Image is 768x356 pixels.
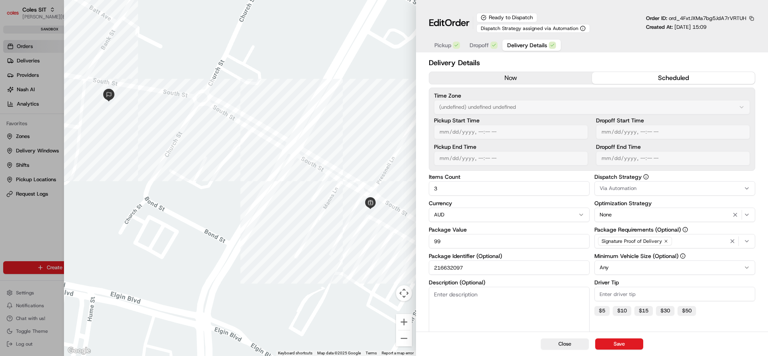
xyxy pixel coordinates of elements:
[470,41,489,49] span: Dropoff
[445,16,470,29] span: Order
[596,144,750,150] label: Dropoff End Time
[507,41,547,49] span: Delivery Details
[646,15,746,22] p: Order ID:
[429,57,755,68] h2: Delivery Details
[682,227,688,232] button: Package Requirements (Optional)
[481,25,578,32] span: Dispatch Strategy assigned via Automation
[16,116,61,124] span: Knowledge Base
[596,118,750,123] label: Dropoff Start Time
[64,113,132,127] a: 💻API Documentation
[602,238,662,244] span: Signature Proof of Delivery
[434,93,750,98] label: Time Zone
[429,72,592,84] button: now
[669,15,746,22] span: ord_4FxtJXMa7bg5JdA7rVRTUH
[646,24,706,31] p: Created At:
[396,330,412,346] button: Zoom out
[8,76,22,91] img: 1736555255976-a54dd68f-1ca7-489b-9aae-adbdc363a1c4
[594,200,755,206] label: Optimization Strategy
[434,118,588,123] label: Pickup Start Time
[21,52,132,60] input: Clear
[594,227,755,232] label: Package Requirements (Optional)
[66,346,92,356] a: Open this area in Google Maps (opens a new window)
[476,13,537,22] div: Ready to Dispatch
[541,338,589,350] button: Close
[8,117,14,123] div: 📗
[317,351,361,355] span: Map data ©2025 Google
[434,144,588,150] label: Pickup End Time
[136,79,146,88] button: Start new chat
[429,234,590,248] input: Enter package value
[366,351,377,355] a: Terms
[594,287,755,301] input: Enter driver tip
[594,234,755,248] button: Signature Proof of Delivery
[27,84,101,91] div: We're available if you need us!
[656,306,674,316] button: $30
[594,174,755,180] label: Dispatch Strategy
[8,32,146,45] p: Welcome 👋
[429,174,590,180] label: Items Count
[600,211,612,218] span: None
[600,185,636,192] span: Via Automation
[382,351,414,355] a: Report a map error
[27,76,131,84] div: Start new chat
[595,338,643,350] button: Save
[434,41,451,49] span: Pickup
[592,72,755,84] button: scheduled
[5,113,64,127] a: 📗Knowledge Base
[80,136,97,142] span: Pylon
[429,181,590,196] input: Enter items count
[594,208,755,222] button: None
[594,280,755,285] label: Driver Tip
[594,253,755,259] label: Minimum Vehicle Size (Optional)
[68,117,74,123] div: 💻
[429,260,590,275] input: Enter package identifier
[8,8,24,24] img: Nash
[594,306,610,316] button: $5
[56,135,97,142] a: Powered byPylon
[678,306,696,316] button: $50
[429,227,590,232] label: Package Value
[634,306,653,316] button: $15
[278,350,312,356] button: Keyboard shortcuts
[76,116,128,124] span: API Documentation
[66,346,92,356] img: Google
[674,24,706,30] span: [DATE] 15:09
[613,306,631,316] button: $10
[429,16,470,29] h1: Edit
[429,200,590,206] label: Currency
[643,174,649,180] button: Dispatch Strategy
[476,24,590,33] button: Dispatch Strategy assigned via Automation
[429,280,590,285] label: Description (Optional)
[594,181,755,196] button: Via Automation
[396,314,412,330] button: Zoom in
[429,253,590,259] label: Package Identifier (Optional)
[680,253,686,259] button: Minimum Vehicle Size (Optional)
[396,285,412,301] button: Map camera controls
